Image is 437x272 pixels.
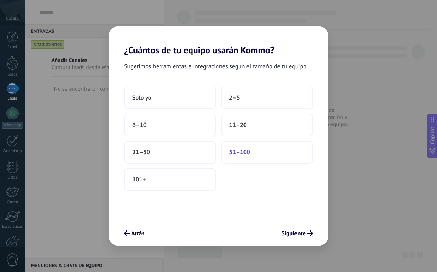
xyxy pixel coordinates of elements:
button: 6–10 [124,114,216,136]
button: Siguiente [278,227,317,240]
button: Atrás [120,227,148,240]
button: Solo yo [124,87,216,109]
span: 101+ [132,176,146,183]
button: 2–5 [221,87,313,109]
button: 21–50 [124,141,216,164]
span: 2–5 [229,94,240,102]
button: 101+ [124,168,216,191]
span: 51–100 [229,148,250,156]
span: 21–50 [132,148,150,156]
span: Sugerimos herramientas e integraciones según el tamaño de tu equipo. [124,62,308,71]
button: 11–20 [221,114,313,136]
h2: ¿Cuántos de tu equipo usarán Kommo? [109,26,328,56]
button: 51–100 [221,141,313,164]
span: 6–10 [132,121,147,129]
span: 11–20 [229,121,247,129]
span: Siguiente [281,231,306,236]
span: Atrás [131,231,144,236]
span: Solo yo [132,94,151,102]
